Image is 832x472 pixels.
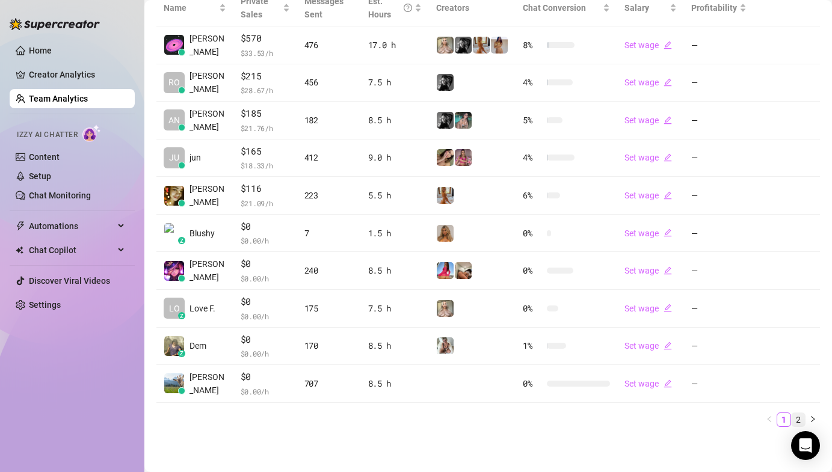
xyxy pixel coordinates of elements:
span: 6 % [523,189,542,202]
a: Set wageedit [624,115,672,125]
a: Home [29,46,52,55]
span: right [809,415,816,423]
span: $ 21.09 /h [241,197,290,209]
td: — [684,328,754,366]
span: $185 [241,106,290,121]
img: Kennedy (VIP) [437,112,454,129]
span: $ 0.00 /h [241,385,290,397]
div: z [178,237,185,244]
span: edit [664,78,672,87]
td: — [684,365,754,403]
img: Kennedy (VIP) [437,74,454,91]
a: Set wageedit [624,304,672,313]
div: 175 [304,302,354,315]
span: Blushy [190,227,215,240]
img: MJaee (VIP) [455,112,472,129]
div: 182 [304,114,354,127]
img: Georgia (VIP) [491,37,508,54]
span: $0 [241,219,290,234]
span: 0 % [523,264,542,277]
span: edit [664,153,672,162]
span: [PERSON_NAME] [190,182,226,209]
span: 8 % [523,38,542,52]
a: Set wageedit [624,78,672,87]
li: Previous Page [762,412,777,427]
li: Next Page [806,412,820,427]
span: LO [169,302,180,315]
span: edit [664,116,672,124]
img: Ellie (VIP) [437,37,454,54]
span: [PERSON_NAME] [190,32,226,58]
span: 5 % [523,114,542,127]
a: Set wageedit [624,266,672,275]
span: $0 [241,257,290,271]
span: jun [190,151,201,164]
img: Blushy [164,223,184,243]
div: 1.5 h [368,227,422,240]
div: 240 [304,264,354,277]
span: Dem [190,339,206,352]
div: 7.5 h [368,76,422,89]
img: Mocha (VIP) [437,149,454,166]
span: edit [664,342,672,350]
td: — [684,252,754,290]
td: — [684,139,754,177]
span: $ 0.00 /h [241,348,290,360]
span: 0 % [523,377,542,390]
img: Kennedy (VIP) [455,37,472,54]
span: $0 [241,370,290,384]
span: Salary [624,3,649,13]
img: deia jane boise… [164,186,184,206]
a: Set wageedit [624,153,672,162]
span: $ 33.53 /h [241,47,290,59]
li: 2 [791,412,806,427]
span: edit [664,266,672,275]
div: 5.5 h [368,189,422,202]
div: 8.5 h [368,339,422,352]
div: 707 [304,377,354,390]
a: Set wageedit [624,379,672,388]
div: 8.5 h [368,264,422,277]
td: — [684,26,754,64]
img: Chloe (VIP) [455,262,472,279]
button: left [762,412,777,427]
span: edit [664,41,672,49]
div: z [178,350,185,357]
span: [PERSON_NAME] [190,107,226,133]
div: z [178,312,185,319]
span: RO [168,76,180,89]
img: Ellie (VIP) [437,300,454,317]
span: $215 [241,69,290,84]
span: [PERSON_NAME] [190,370,226,397]
span: AN [168,114,180,127]
a: Chat Monitoring [29,191,91,200]
span: edit [664,191,672,200]
div: 8.5 h [368,114,422,127]
div: 412 [304,151,354,164]
a: 2 [792,413,805,426]
span: $ 0.00 /h [241,310,290,322]
img: Celine (VIP) [473,37,490,54]
span: thunderbolt [16,221,25,231]
span: JU [169,151,179,164]
img: Dem [164,336,184,356]
img: Jaz (VIP) [437,225,454,242]
span: $165 [241,144,290,159]
span: $116 [241,182,290,196]
img: Chat Copilot [16,246,23,254]
td: — [684,177,754,215]
span: $570 [241,31,290,46]
span: $ 0.00 /h [241,272,290,284]
span: $ 28.67 /h [241,84,290,96]
img: Tabby (VIP) [455,149,472,166]
div: 476 [304,38,354,52]
td: — [684,102,754,139]
span: Profitability [691,3,737,13]
span: edit [664,379,672,388]
img: Anjely Luna [164,373,184,393]
a: 1 [777,413,790,426]
div: 170 [304,339,354,352]
span: left [766,415,773,423]
td: — [684,64,754,102]
span: Chat Copilot [29,241,114,260]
